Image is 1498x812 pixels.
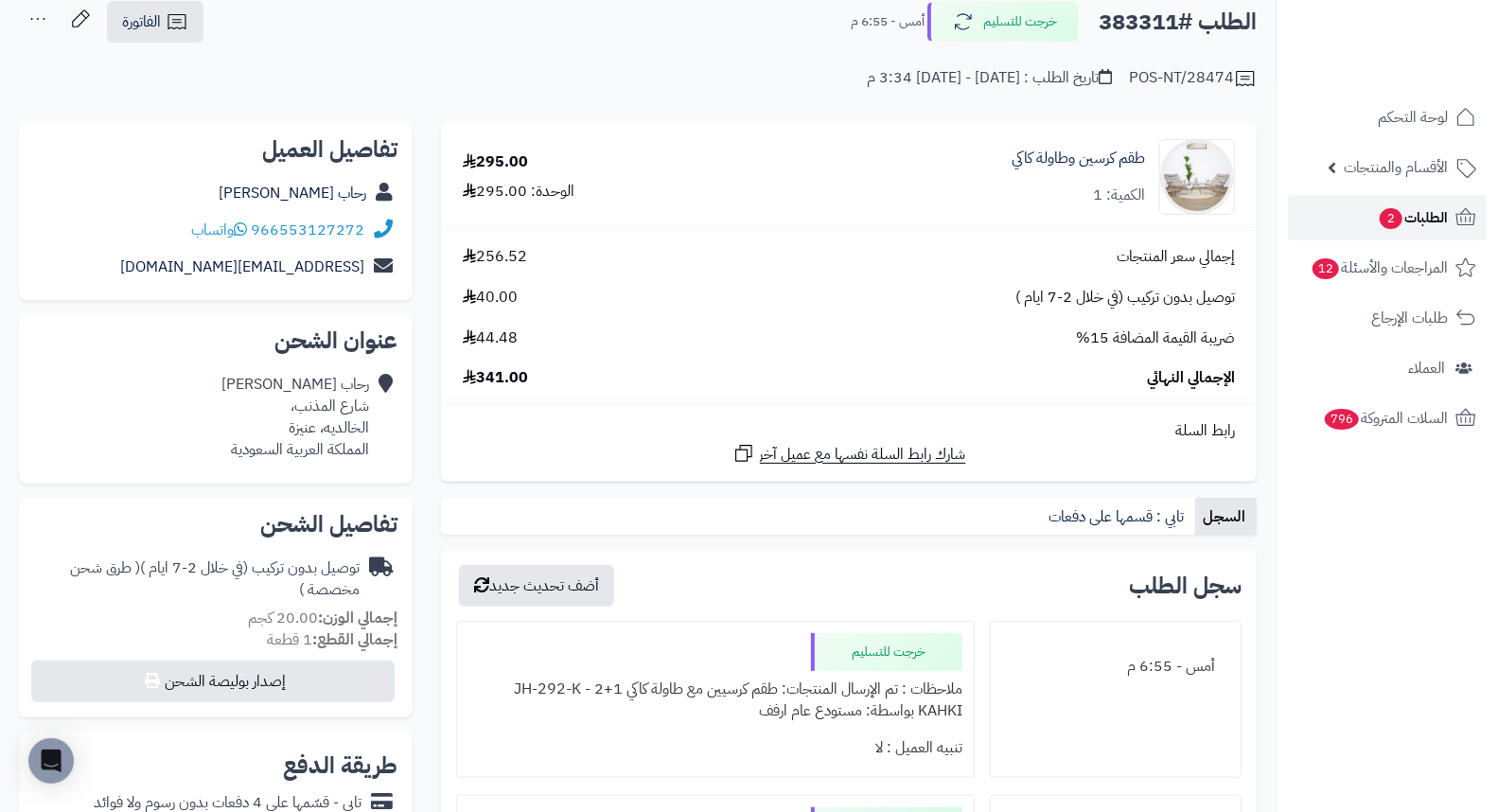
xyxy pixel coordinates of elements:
[851,12,925,31] small: أمس - 6:55 م
[1369,51,1480,91] img: logo-2.png
[1344,154,1448,181] span: الأقسام والمنتجات
[34,138,397,161] h2: تفاصيل العميل
[463,287,518,309] span: 40.00
[449,420,1249,442] div: رابط السلة
[312,628,397,651] strong: إجمالي القطع:
[1288,245,1487,291] a: المراجعات والأسئلة12
[1093,185,1145,206] div: الكمية: 1
[191,219,247,241] a: واتساب
[1195,498,1257,536] a: السجل
[1160,139,1234,215] img: 1746967152-1-90x90.jpg
[463,327,518,349] span: 44.48
[463,151,528,173] div: 295.00
[1015,287,1235,309] span: توصيل بدون تركيب (في خلال 2-7 ايام )
[1311,255,1448,281] span: المراجعات والأسئلة
[1002,648,1229,685] div: أمس - 6:55 م
[1076,327,1235,349] span: ضريبة القيمة المضافة 15%
[31,661,395,702] button: إصدار بوليصة الشحن
[251,219,364,241] a: 966553127272
[1288,396,1487,441] a: السلات المتروكة796
[1380,208,1402,229] span: 2
[219,182,366,204] a: رحاب [PERSON_NAME]
[463,181,574,203] div: الوحدة: 295.00
[1041,498,1195,536] a: تابي : قسمها على دفعات
[760,444,966,466] span: شارك رابط السلة نفسها مع عميل آخر
[283,754,397,777] h2: طريقة الدفع
[459,565,614,607] button: أضف تحديث جديد
[1408,355,1445,381] span: العملاء
[267,628,397,651] small: 1 قطعة
[1288,295,1487,341] a: طلبات الإرجاع
[867,67,1112,89] div: تاريخ الطلب : [DATE] - [DATE] 3:34 م
[34,513,397,536] h2: تفاصيل الشحن
[1117,246,1235,268] span: إجمالي سعر المنتجات
[811,633,962,671] div: خرجت للتسليم
[122,10,161,33] span: الفاتورة
[1012,148,1145,169] a: طقم كرسين وطاولة كاكي
[1288,195,1487,240] a: الطلبات2
[1288,345,1487,391] a: العملاء
[318,607,397,629] strong: إجمالي الوزن:
[927,2,1079,42] button: خرجت للتسليم
[34,329,397,352] h2: عنوان الشحن
[468,730,962,767] div: تنبيه العميل : لا
[1288,95,1487,140] a: لوحة التحكم
[1378,204,1448,231] span: الطلبات
[34,557,360,601] div: توصيل بدون تركيب (في خلال 2-7 ايام )
[221,374,369,460] div: رحاب [PERSON_NAME] شارع المذنب، الخالديه، عنيزة المملكة العربية السعودية
[1099,3,1257,42] h2: الطلب #383311
[1378,104,1448,131] span: لوحة التحكم
[1323,405,1448,432] span: السلات المتروكة
[28,738,74,784] div: Open Intercom Messenger
[463,367,528,389] span: 341.00
[248,607,397,629] small: 20.00 كجم
[468,671,962,730] div: ملاحظات : تم الإرسال المنتجات: طقم كرسيين مع طاولة كاكي 1+2 JH-292-K - KAHKI بواسطة: مستودع عام ارفف
[1147,367,1235,389] span: الإجمالي النهائي
[1129,574,1242,597] h3: سجل الطلب
[1325,409,1359,430] span: 796
[70,556,360,601] span: ( طرق شحن مخصصة )
[732,442,966,466] a: شارك رابط السلة نفسها مع عميل آخر
[120,256,364,278] a: [EMAIL_ADDRESS][DOMAIN_NAME]
[1129,67,1257,90] div: POS-NT/28474
[1313,258,1339,279] span: 12
[107,1,203,43] a: الفاتورة
[1371,305,1448,331] span: طلبات الإرجاع
[463,246,527,268] span: 256.52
